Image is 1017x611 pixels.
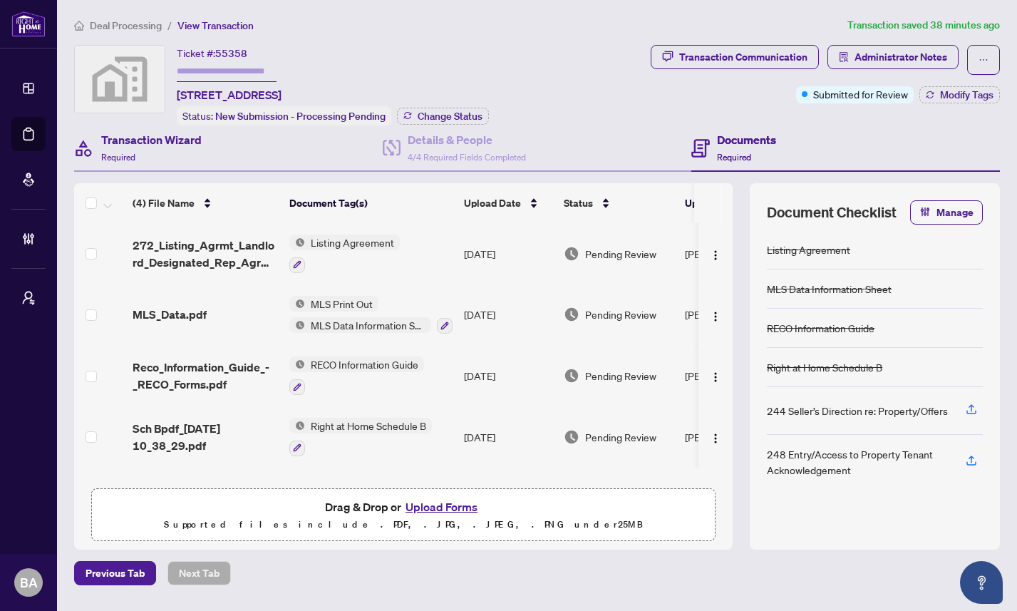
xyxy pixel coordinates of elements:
span: Submitted for Review [813,86,908,102]
td: [PERSON_NAME] [679,223,786,284]
span: Administrator Notes [855,46,947,68]
td: [DATE] [458,406,558,468]
div: Right at Home Schedule B [767,359,882,375]
th: Status [558,183,679,223]
span: Deal Processing [90,19,162,32]
span: Status [564,195,593,211]
img: Document Status [564,429,579,445]
article: Transaction saved 38 minutes ago [847,17,1000,34]
button: Change Status [397,108,489,125]
span: Reco_Information_Guide_-_RECO_Forms.pdf [133,359,278,393]
span: Right at Home Schedule B [305,418,432,433]
button: Logo [704,303,727,326]
p: Supported files include .PDF, .JPG, .JPEG, .PNG under 25 MB [100,516,706,533]
span: user-switch [21,291,36,305]
span: MLS_Data.pdf [133,306,207,323]
th: Document Tag(s) [284,183,458,223]
button: Next Tab [167,561,231,585]
button: Logo [704,364,727,387]
h4: Transaction Wizard [101,131,202,148]
th: Upload Date [458,183,558,223]
span: Drag & Drop or [325,498,482,516]
span: Modify Tags [940,90,993,100]
button: Status IconMLS Print OutStatus IconMLS Data Information Sheet [289,296,453,334]
span: [STREET_ADDRESS] [177,86,282,103]
img: Logo [710,250,721,261]
img: Status Icon [289,356,305,372]
button: Logo [704,242,727,265]
span: MLS Print Out [305,296,378,312]
div: Listing Agreement [767,242,850,257]
div: 244 Seller’s Direction re: Property/Offers [767,403,948,419]
img: Status Icon [289,296,305,312]
div: Transaction Communication [679,46,807,68]
td: [PERSON_NAME] [679,345,786,406]
span: Pending Review [585,429,656,445]
span: ellipsis [979,55,988,65]
button: Status IconRight at Home Schedule B [289,418,432,456]
td: [PERSON_NAME] [679,284,786,346]
span: 4/4 Required Fields Completed [408,152,526,163]
span: Drag & Drop orUpload FormsSupported files include .PDF, .JPG, .JPEG, .PNG under25MB [92,489,715,542]
span: Sch Bpdf_[DATE] 10_38_29.pdf [133,420,278,454]
span: Upload Date [464,195,521,211]
span: 55358 [215,47,247,60]
td: [DATE] [458,284,558,346]
span: BA [20,573,38,592]
button: Modify Tags [919,86,1000,103]
img: Logo [710,371,721,383]
span: Pending Review [585,368,656,384]
span: Required [101,152,135,163]
span: Previous Tab [86,562,145,585]
button: Administrator Notes [827,45,959,69]
span: Pending Review [585,246,656,262]
img: Status Icon [289,418,305,433]
button: Manage [910,200,983,225]
span: Pending Review [585,307,656,322]
img: Status Icon [289,235,305,250]
img: Logo [710,311,721,322]
td: [DATE] [458,223,558,284]
span: 272_Listing_Agrmt_Landlord_Designated_Rep_Agrmt_Auth_to_Offer_for_Lease.pdf [133,237,278,271]
img: svg%3e [75,46,165,113]
img: Document Status [564,368,579,384]
h4: Documents [717,131,776,148]
span: solution [839,52,849,62]
th: Uploaded By [679,183,786,223]
td: [DATE] [458,345,558,406]
div: Ticket #: [177,45,247,61]
button: Logo [704,426,727,448]
button: Status IconListing Agreement [289,235,400,273]
img: Logo [710,433,721,444]
li: / [167,17,172,34]
span: Manage [936,201,974,224]
button: Status IconRECO Information Guide [289,356,424,395]
div: MLS Data Information Sheet [767,281,892,297]
span: Listing Agreement [305,235,400,250]
img: Status Icon [289,317,305,333]
td: [PERSON_NAME] [679,406,786,468]
button: Previous Tab [74,561,156,585]
span: New Submission - Processing Pending [215,110,386,123]
span: home [74,21,84,31]
span: Document Checklist [767,202,897,222]
span: Change Status [418,111,482,121]
span: RECO Information Guide [305,356,424,372]
img: Document Status [564,246,579,262]
div: Status: [177,106,391,125]
button: Transaction Communication [651,45,819,69]
span: View Transaction [177,19,254,32]
img: logo [11,11,46,37]
div: RECO Information Guide [767,320,874,336]
span: (4) File Name [133,195,195,211]
h4: Details & People [408,131,526,148]
button: Upload Forms [401,498,482,516]
span: MLS Data Information Sheet [305,317,431,333]
div: 248 Entry/Access to Property Tenant Acknowledgement [767,446,949,478]
button: Open asap [960,561,1003,604]
span: Required [717,152,751,163]
th: (4) File Name [127,183,284,223]
img: Document Status [564,307,579,322]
